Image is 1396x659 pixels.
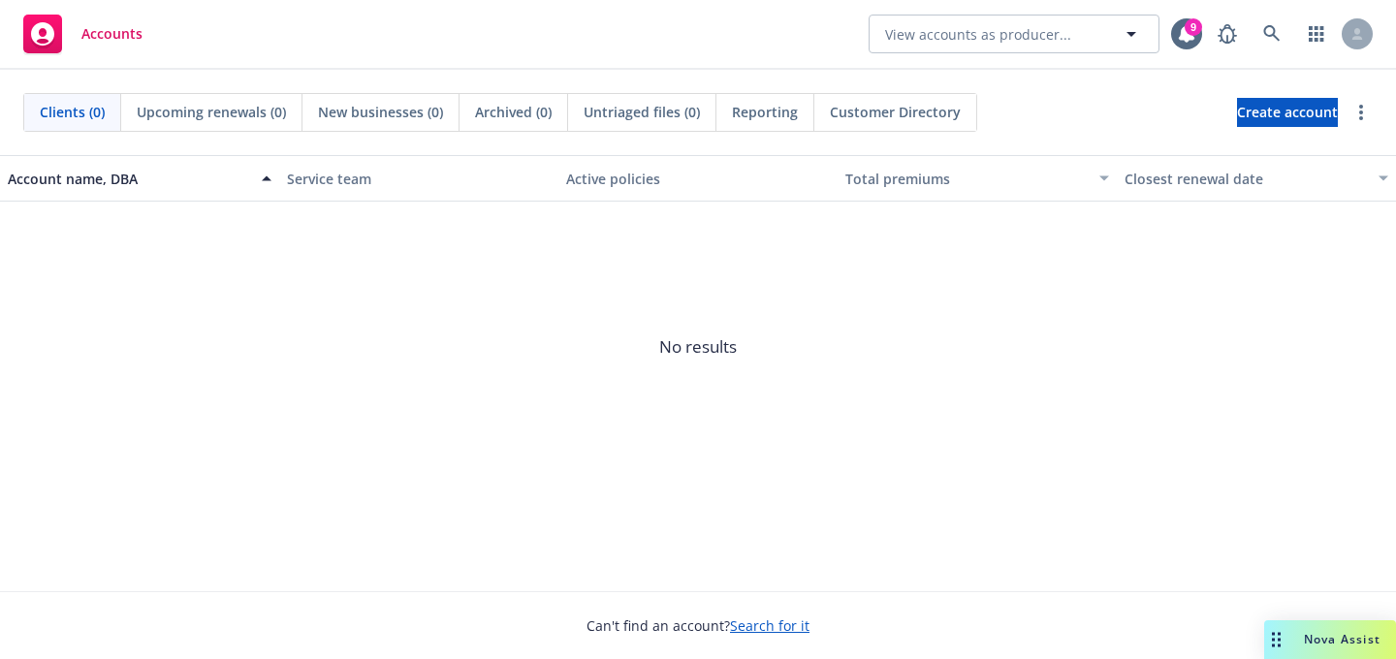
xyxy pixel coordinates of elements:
a: Create account [1237,98,1338,127]
span: Upcoming renewals (0) [137,102,286,122]
span: Customer Directory [830,102,961,122]
span: View accounts as producer... [885,24,1071,45]
a: more [1349,101,1373,124]
div: Closest renewal date [1125,169,1367,189]
a: Switch app [1297,15,1336,53]
span: New businesses (0) [318,102,443,122]
span: Can't find an account? [587,615,809,636]
button: Active policies [558,155,838,202]
button: Nova Assist [1264,620,1396,659]
span: Accounts [81,26,143,42]
button: View accounts as producer... [869,15,1159,53]
div: 9 [1185,18,1202,36]
span: Clients (0) [40,102,105,122]
a: Search [1253,15,1291,53]
a: Search for it [730,616,809,635]
a: Report a Bug [1208,15,1247,53]
span: Archived (0) [475,102,552,122]
div: Service team [287,169,551,189]
span: Create account [1237,94,1338,131]
div: Drag to move [1264,620,1288,659]
a: Accounts [16,7,150,61]
span: Untriaged files (0) [584,102,700,122]
div: Account name, DBA [8,169,250,189]
span: Reporting [732,102,798,122]
div: Total premiums [845,169,1088,189]
button: Total premiums [838,155,1117,202]
button: Closest renewal date [1117,155,1396,202]
span: Nova Assist [1304,631,1380,647]
div: Active policies [566,169,830,189]
button: Service team [279,155,558,202]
